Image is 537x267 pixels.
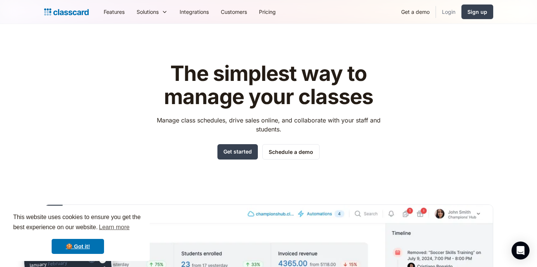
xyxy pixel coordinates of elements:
div: Solutions [137,8,159,16]
a: Features [98,3,131,20]
a: Pricing [253,3,282,20]
a: Schedule a demo [262,144,320,160]
div: Solutions [131,3,174,20]
a: Integrations [174,3,215,20]
div: Sign up [467,8,487,16]
a: dismiss cookie message [52,239,104,254]
h1: The simplest way to manage your classes [150,62,387,108]
a: Get a demo [395,3,436,20]
p: Manage class schedules, drive sales online, and collaborate with your staff and students. [150,116,387,134]
a: Login [436,3,461,20]
a: learn more about cookies [98,222,131,233]
a: home [44,7,89,17]
span: This website uses cookies to ensure you get the best experience on our website. [13,213,143,233]
div: Open Intercom Messenger [512,242,530,260]
a: Get started [217,144,258,160]
a: Sign up [461,4,493,19]
a: Customers [215,3,253,20]
div: cookieconsent [6,206,150,261]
